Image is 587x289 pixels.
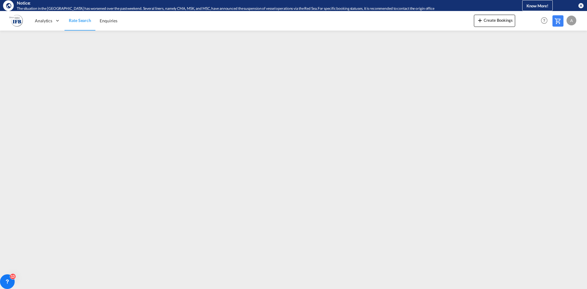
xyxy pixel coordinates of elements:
[17,6,497,11] div: The situation in the Red Sea has worsened over the past weekend. Several liners, namely CMA, MSK,...
[526,3,548,8] span: Know More!
[476,17,484,24] md-icon: icon-plus 400-fg
[35,18,52,24] span: Analytics
[567,16,576,25] div: A
[100,18,117,23] span: Enquiries
[6,2,12,9] md-icon: icon-earth
[95,11,122,31] a: Enquiries
[69,18,91,23] span: Rate Search
[9,14,23,28] img: b628ab10256c11eeb52753acbc15d091.png
[539,15,549,26] span: Help
[539,15,552,26] div: Help
[31,11,65,31] div: Analytics
[474,15,515,27] button: icon-plus 400-fgCreate Bookings
[578,2,584,9] button: icon-close-circle
[65,11,95,31] a: Rate Search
